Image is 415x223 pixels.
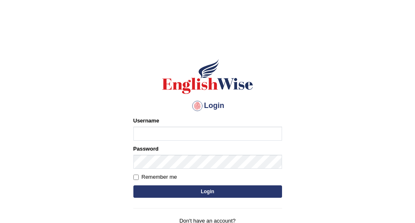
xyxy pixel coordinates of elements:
[133,117,159,125] label: Username
[133,175,139,180] input: Remember me
[133,145,159,153] label: Password
[133,99,282,113] h4: Login
[133,173,177,181] label: Remember me
[133,185,282,198] button: Login
[161,58,255,95] img: Logo of English Wise sign in for intelligent practice with AI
